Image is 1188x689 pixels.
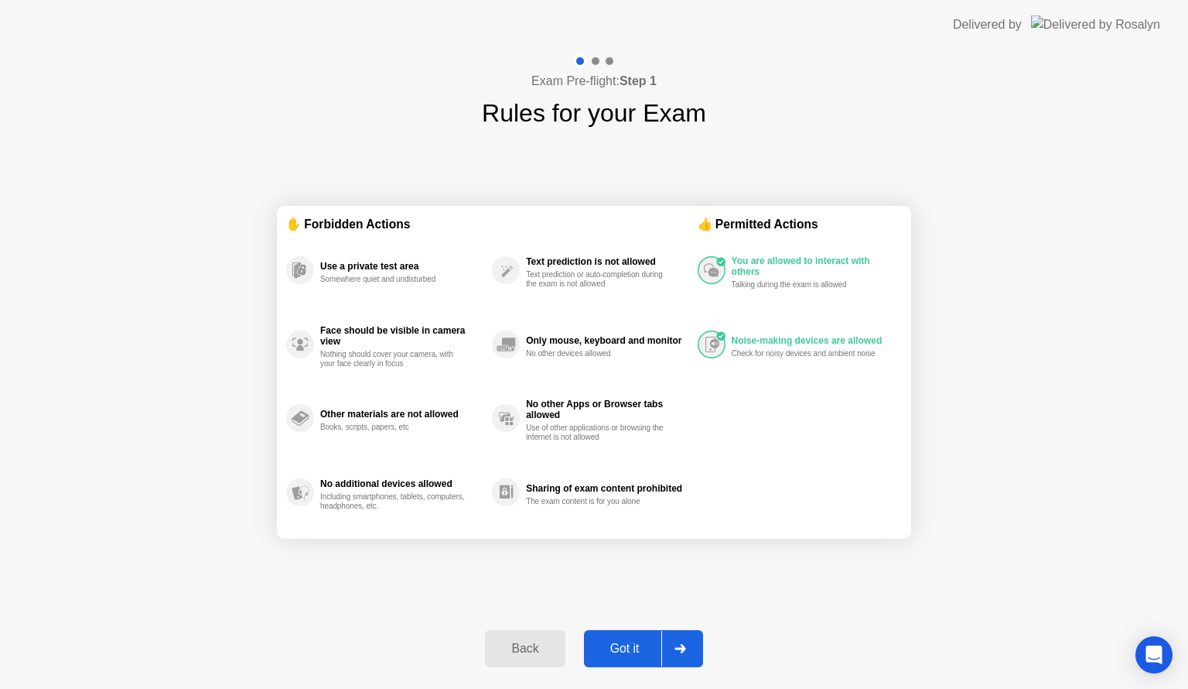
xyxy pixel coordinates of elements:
div: 👍 Permitted Actions [698,215,902,233]
div: Text prediction or auto-completion during the exam is not allowed [526,270,672,289]
div: Text prediction is not allowed [526,256,689,267]
h4: Exam Pre-flight: [531,72,657,91]
div: Only mouse, keyboard and monitor [526,335,689,346]
img: Delivered by Rosalyn [1031,15,1160,33]
b: Step 1 [620,74,657,87]
div: No other Apps or Browser tabs allowed [526,399,689,420]
div: Sharing of exam content prohibited [526,483,689,494]
div: Including smartphones, tablets, computers, headphones, etc. [320,492,466,511]
button: Got it [584,630,703,667]
div: Got it [589,642,661,656]
h1: Rules for your Exam [482,94,706,132]
div: Somewhere quiet and undisturbed [320,275,466,284]
div: ✋ Forbidden Actions [286,215,698,233]
div: Use a private test area [320,261,484,272]
div: No other devices allowed [526,349,672,358]
div: You are allowed to interact with others [732,255,894,277]
div: Delivered by [953,15,1022,34]
div: Noise-making devices are allowed [732,335,894,346]
button: Back [485,630,565,667]
div: Back [490,642,560,656]
div: Use of other applications or browsing the internet is not allowed [526,423,672,442]
div: Open Intercom Messenger [1135,636,1173,674]
div: No additional devices allowed [320,478,484,489]
div: Books, scripts, papers, etc [320,423,466,432]
div: The exam content is for you alone [526,497,672,506]
div: Other materials are not allowed [320,409,484,420]
div: Check for noisy devices and ambient noise [732,349,878,358]
div: Talking during the exam is allowed [732,280,878,290]
div: Face should be visible in camera view [320,325,484,347]
div: Nothing should cover your camera, with your face clearly in focus [320,350,466,368]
